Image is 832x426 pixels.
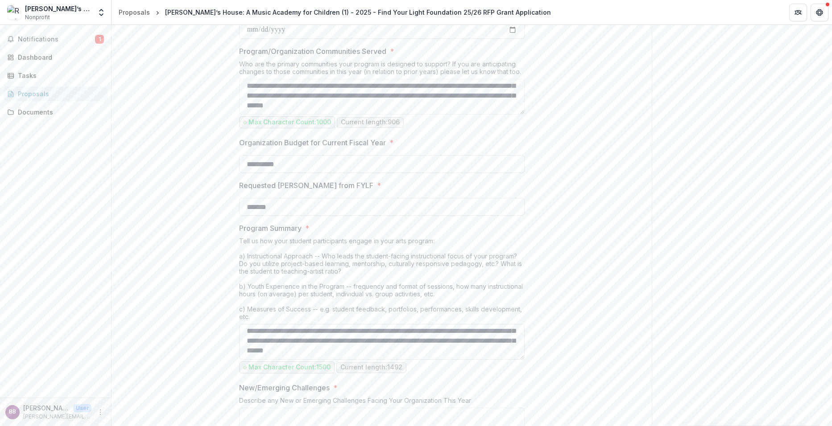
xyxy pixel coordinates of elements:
[73,404,91,412] p: User
[341,119,400,126] p: Current length: 906
[9,409,16,415] div: Becky Ballard
[4,86,108,101] a: Proposals
[811,4,828,21] button: Get Help
[239,382,330,393] p: New/Emerging Challenges
[239,397,525,408] div: Describe any New or Emerging Challenges Facing Your Organization This Year
[239,237,525,324] div: Tell us how your student participants engage in your arts program: a) Instructional Approach -- W...
[4,105,108,119] a: Documents
[239,223,302,233] p: Program Summary
[18,71,100,80] div: Tasks
[25,4,91,13] div: [PERSON_NAME]’s House: A Music Academy for Children (1)
[239,60,525,79] div: Who are the primary communities your program is designed to support? If you are anticipating chan...
[248,364,331,371] p: Max Character Count: 1500
[115,6,555,19] nav: breadcrumb
[7,5,21,20] img: Rosie’s House: A Music Academy for Children (1)
[239,46,386,57] p: Program/Organization Communities Served
[4,68,108,83] a: Tasks
[115,6,153,19] a: Proposals
[95,4,108,21] button: Open entity switcher
[239,180,373,191] p: Requested [PERSON_NAME] from FYLF
[23,413,91,421] p: [PERSON_NAME][EMAIL_ADDRESS][DOMAIN_NAME]
[25,13,50,21] span: Nonprofit
[119,8,150,17] div: Proposals
[95,35,104,44] span: 1
[95,407,106,418] button: More
[4,32,108,46] button: Notifications1
[23,403,70,413] p: [PERSON_NAME]
[789,4,807,21] button: Partners
[18,89,100,98] div: Proposals
[4,50,108,65] a: Dashboard
[18,36,95,43] span: Notifications
[248,119,331,126] p: Max Character Count: 1000
[18,53,100,62] div: Dashboard
[340,364,402,371] p: Current length: 1492
[18,107,100,117] div: Documents
[165,8,551,17] div: [PERSON_NAME]’s House: A Music Academy for Children (1) - 2025 - Find Your Light Foundation 25/26...
[239,137,386,148] p: Organization Budget for Current Fiscal Year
